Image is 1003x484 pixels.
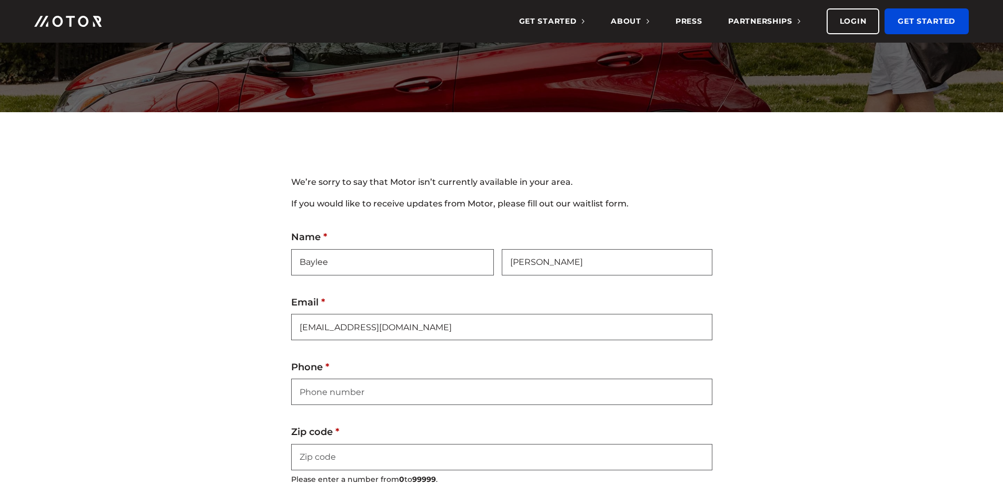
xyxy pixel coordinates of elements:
a: Login [827,8,880,34]
span: Partnerships [728,16,800,26]
label: Email [291,297,712,314]
label: Phone [291,361,712,379]
strong: 99999 [412,475,436,484]
input: Last name [502,249,712,275]
a: Get Started [885,8,969,34]
label: Zip code [291,426,712,443]
input: Phone number [291,379,712,405]
p: We’re sorry to say that Motor isn’t currently available in your area. [291,175,712,189]
img: Motor [34,16,102,27]
strong: 0 [399,475,404,484]
p: If you would like to receive updates from Motor, please fill out our waitlist form. [291,197,712,211]
input: Zip code [291,444,712,470]
input: First name [291,249,494,275]
span: Get Started [519,16,585,26]
span: About [611,16,649,26]
input: Email [291,314,712,340]
legend: Name [291,231,327,249]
